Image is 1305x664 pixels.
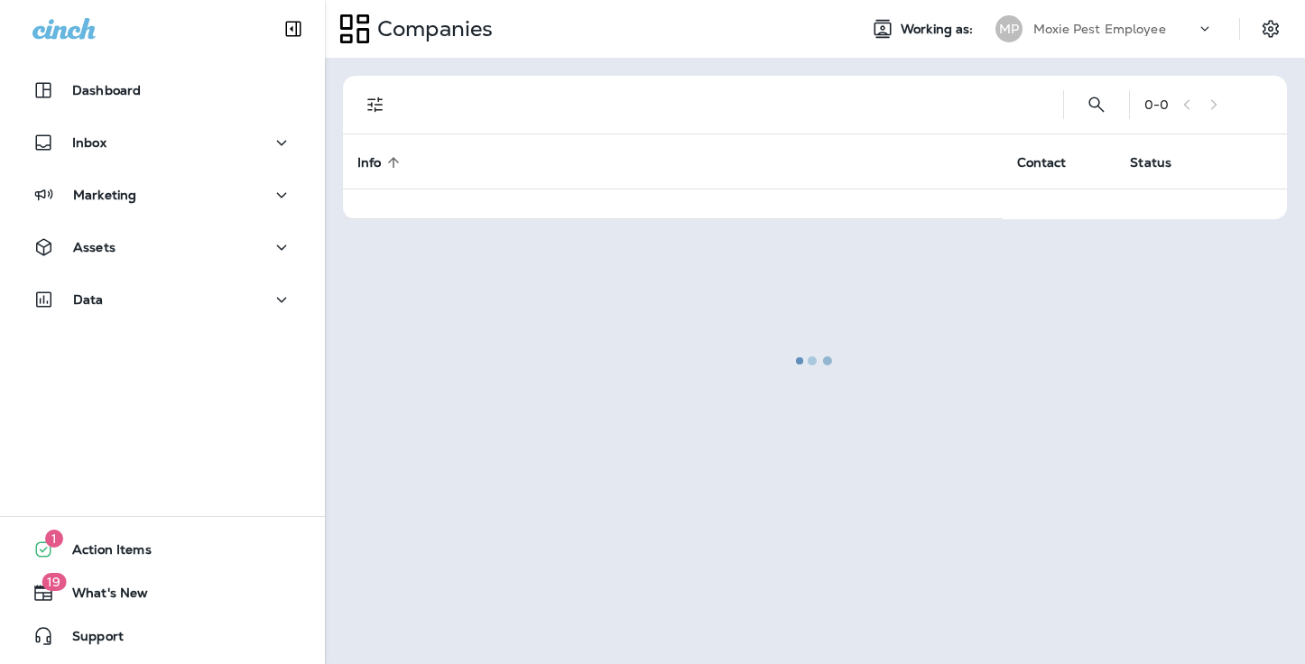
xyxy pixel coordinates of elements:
span: Action Items [54,542,152,564]
span: Support [54,629,124,650]
p: Assets [73,240,116,254]
span: What's New [54,586,148,607]
p: Companies [370,15,493,42]
button: Assets [18,229,307,265]
span: 19 [42,573,66,591]
button: Marketing [18,177,307,213]
button: Collapse Sidebar [268,11,319,47]
button: Inbox [18,124,307,161]
p: Dashboard [72,83,141,97]
p: Data [73,292,104,307]
p: Marketing [73,188,136,202]
button: 1Action Items [18,531,307,567]
span: Working as: [901,22,977,37]
button: Data [18,281,307,318]
button: Support [18,618,307,654]
span: 1 [45,530,63,548]
div: MP [995,15,1023,42]
button: Dashboard [18,72,307,108]
button: 19What's New [18,575,307,611]
button: Settings [1254,13,1287,45]
p: Moxie Pest Employee [1033,22,1166,36]
p: Inbox [72,135,106,150]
